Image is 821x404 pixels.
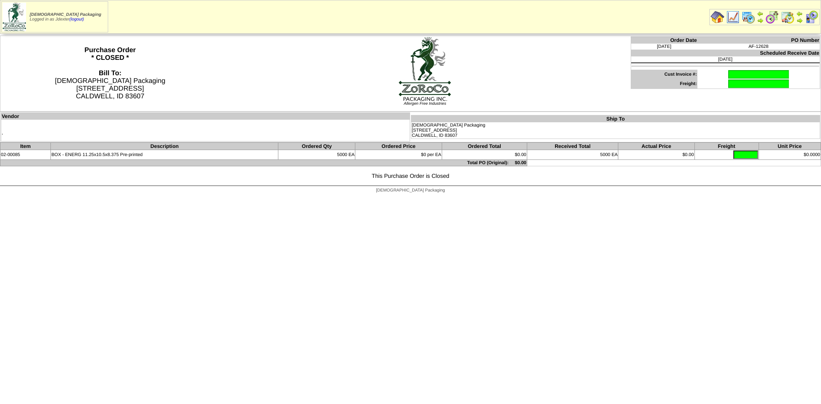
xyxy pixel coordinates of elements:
img: calendarblend.gif [765,10,779,24]
img: arrowright.gif [796,17,803,24]
td: Cust Invoice #: [631,70,697,79]
td: [DATE] [631,44,697,50]
th: Item [0,143,51,150]
td: , [1,120,410,142]
img: zoroco-logo-small.webp [3,3,26,31]
th: Scheduled Receive Date [631,50,820,56]
img: calendarinout.gif [781,10,794,24]
th: Description [51,143,278,150]
span: Allergen Free Industries [404,101,446,106]
th: Ordered Qty [278,143,355,150]
th: Order Date [631,37,697,44]
td: 5000 EA [278,150,355,160]
td: 5000 EA [527,150,618,160]
img: arrowright.gif [757,17,764,24]
img: calendarprod.gif [741,10,755,24]
span: [DEMOGRAPHIC_DATA] Packaging [376,188,445,193]
img: logoBig.jpg [398,36,452,101]
td: $0.00 [618,150,694,160]
td: Total PO (Original): $0.00 [0,160,527,166]
th: Vendor [1,113,410,120]
td: $0 per EA [355,150,442,160]
span: Logged in as Jdexter [30,12,101,22]
th: Ordered Price [355,143,442,150]
a: (logout) [69,17,84,22]
span: [DEMOGRAPHIC_DATA] Packaging [30,12,101,17]
th: Freight [694,143,759,150]
img: arrowleft.gif [796,10,803,17]
img: calendarcustomer.gif [805,10,818,24]
th: Purchase Order * CLOSED * [0,36,220,112]
th: PO Number [697,37,820,44]
td: $0.00 [442,150,527,160]
td: [DATE] [631,56,820,62]
th: Ordered Total [442,143,527,150]
td: BOX - ENERG 11.25x10.5x8.375 Pre-printed [51,150,278,160]
td: 02-00085 [0,150,51,160]
td: Freight: [631,79,697,89]
td: [DEMOGRAPHIC_DATA] Packaging [STREET_ADDRESS] CALDWELL, ID 83607 [411,122,820,139]
img: arrowleft.gif [757,10,764,17]
img: line_graph.gif [726,10,740,24]
th: Ship To [411,115,820,123]
span: [DEMOGRAPHIC_DATA] Packaging [STREET_ADDRESS] CALDWELL, ID 83607 [55,70,165,100]
img: home.gif [711,10,724,24]
th: Unit Price [759,143,821,150]
td: AF-12628 [697,44,820,50]
strong: Bill To: [99,70,121,77]
td: $0.0000 [759,150,821,160]
th: Received Total [527,143,618,150]
th: Actual Price [618,143,694,150]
